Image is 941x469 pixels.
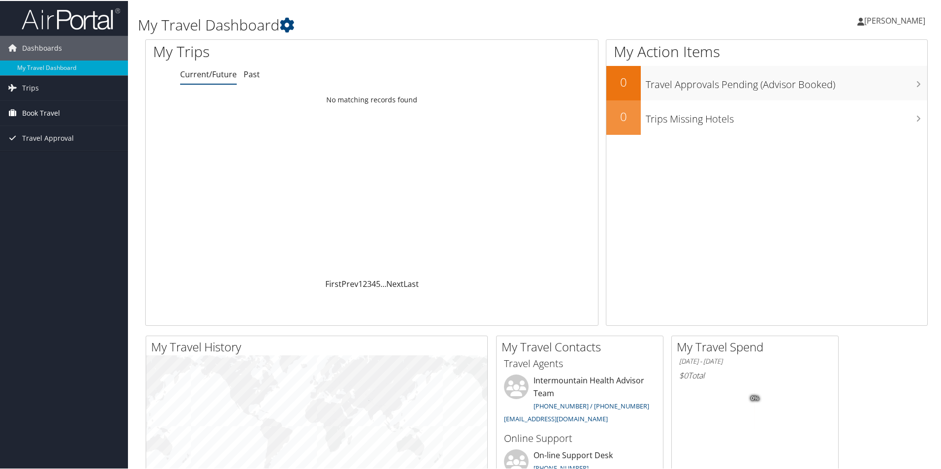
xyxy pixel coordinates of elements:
[404,278,419,288] a: Last
[606,40,927,61] h1: My Action Items
[499,374,660,426] li: Intermountain Health Advisor Team
[358,278,363,288] a: 1
[864,14,925,25] span: [PERSON_NAME]
[146,90,598,108] td: No matching records found
[376,278,380,288] a: 5
[386,278,404,288] a: Next
[22,125,74,150] span: Travel Approval
[372,278,376,288] a: 4
[677,338,838,354] h2: My Travel Spend
[504,431,656,444] h3: Online Support
[679,369,831,380] h6: Total
[380,278,386,288] span: …
[151,338,487,354] h2: My Travel History
[606,107,641,124] h2: 0
[363,278,367,288] a: 2
[367,278,372,288] a: 3
[138,14,669,34] h1: My Travel Dashboard
[504,356,656,370] h3: Travel Agents
[22,75,39,99] span: Trips
[646,72,927,91] h3: Travel Approvals Pending (Advisor Booked)
[606,99,927,134] a: 0Trips Missing Hotels
[679,356,831,365] h6: [DATE] - [DATE]
[751,395,759,401] tspan: 0%
[679,369,688,380] span: $0
[857,5,935,34] a: [PERSON_NAME]
[153,40,402,61] h1: My Trips
[22,35,62,60] span: Dashboards
[533,401,649,409] a: [PHONE_NUMBER] / [PHONE_NUMBER]
[180,68,237,79] a: Current/Future
[244,68,260,79] a: Past
[22,6,120,30] img: airportal-logo.png
[606,65,927,99] a: 0Travel Approvals Pending (Advisor Booked)
[342,278,358,288] a: Prev
[22,100,60,125] span: Book Travel
[606,73,641,90] h2: 0
[325,278,342,288] a: First
[502,338,663,354] h2: My Travel Contacts
[646,106,927,125] h3: Trips Missing Hotels
[504,413,608,422] a: [EMAIL_ADDRESS][DOMAIN_NAME]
